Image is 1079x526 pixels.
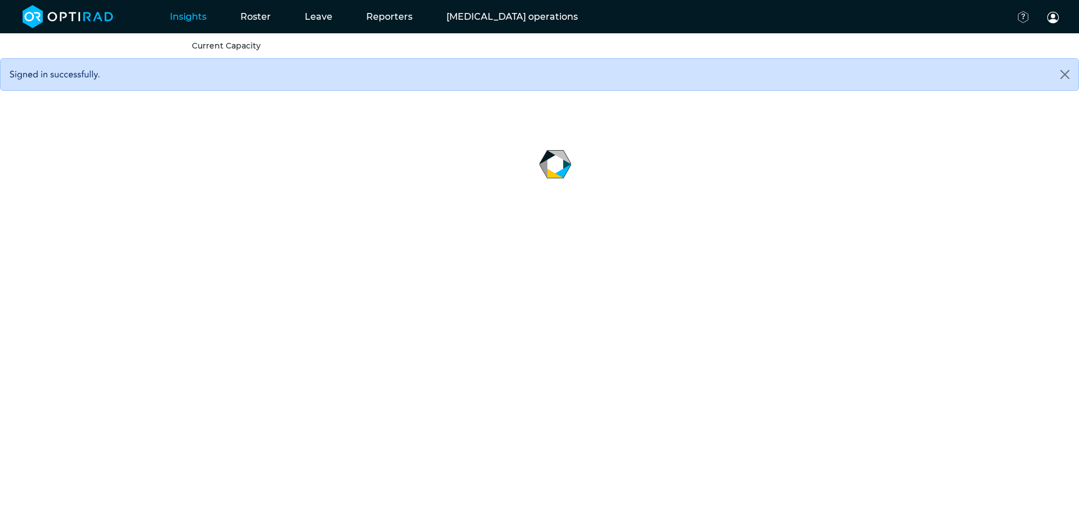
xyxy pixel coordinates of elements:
button: Close [1051,59,1078,90]
img: brand-opti-rad-logos-blue-and-white-d2f68631ba2948856bd03f2d395fb146ddc8fb01b4b6e9315ea85fa773367... [23,5,113,28]
a: Current Capacity [192,41,261,51]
